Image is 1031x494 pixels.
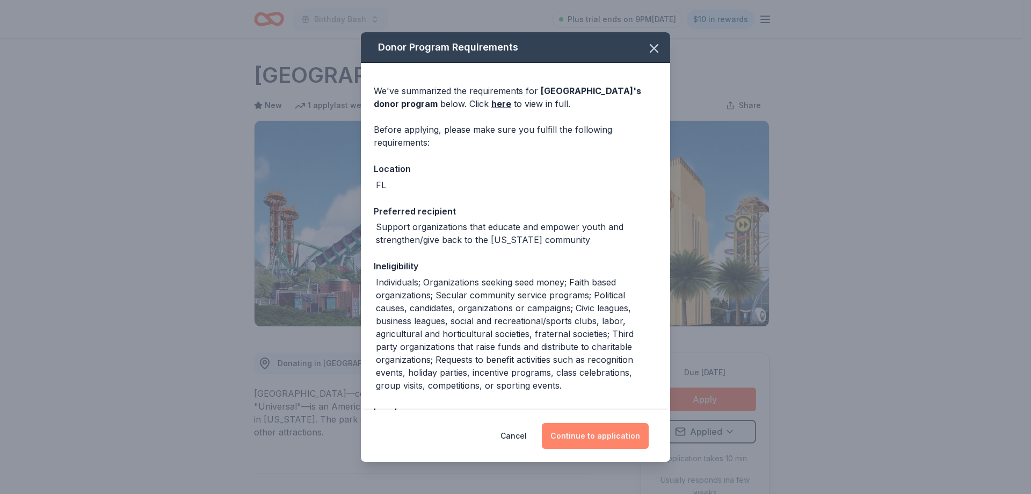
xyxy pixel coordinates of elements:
[374,259,657,273] div: Ineligibility
[361,32,670,63] div: Donor Program Requirements
[374,84,657,110] div: We've summarized the requirements for below. Click to view in full.
[500,423,527,449] button: Cancel
[374,123,657,149] div: Before applying, please make sure you fulfill the following requirements:
[374,204,657,218] div: Preferred recipient
[491,97,511,110] a: here
[376,276,657,392] div: Individuals; Organizations seeking seed money; Faith based organizations; Secular community servi...
[376,178,386,191] div: FL
[542,423,649,449] button: Continue to application
[374,405,657,419] div: Legal
[376,220,657,246] div: Support organizations that educate and empower youth and strengthen/give back to the [US_STATE] c...
[374,162,657,176] div: Location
